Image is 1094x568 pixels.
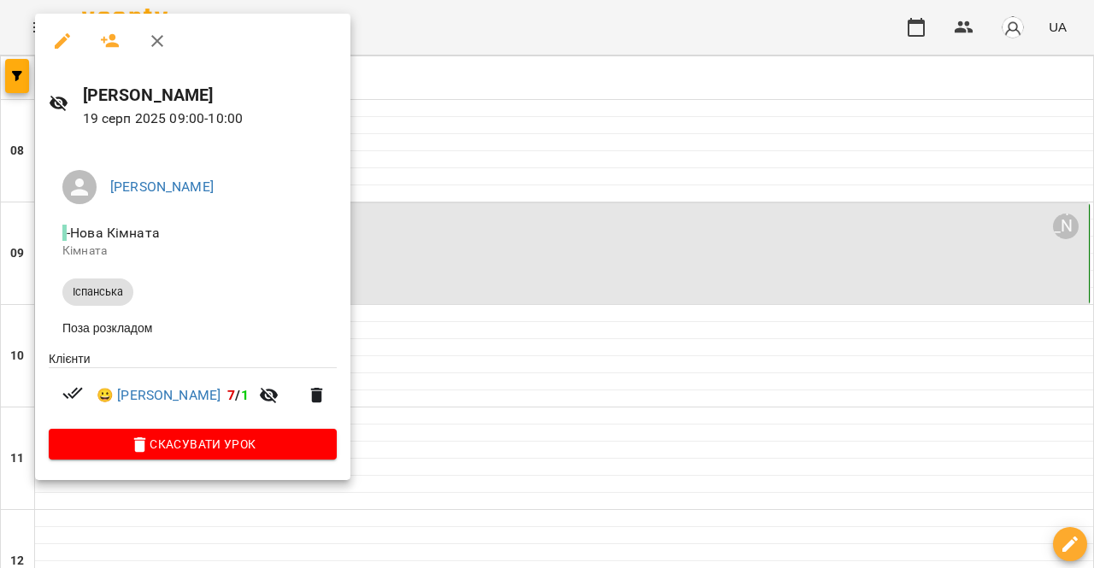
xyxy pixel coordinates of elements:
span: - Нова Кімната [62,225,163,241]
b: / [227,387,248,403]
h6: [PERSON_NAME] [83,82,338,108]
a: 😀 [PERSON_NAME] [97,385,221,406]
ul: Клієнти [49,350,337,430]
span: Скасувати Урок [62,434,323,454]
span: 7 [227,387,235,403]
p: 19 серп 2025 09:00 - 10:00 [83,108,338,129]
button: Скасувати Урок [49,429,337,460]
svg: Візит сплачено [62,383,83,403]
a: [PERSON_NAME] [110,179,214,195]
span: 1 [241,387,249,403]
p: Кімната [62,243,323,260]
li: Поза розкладом [49,313,337,343]
span: Іспанська [62,284,133,300]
